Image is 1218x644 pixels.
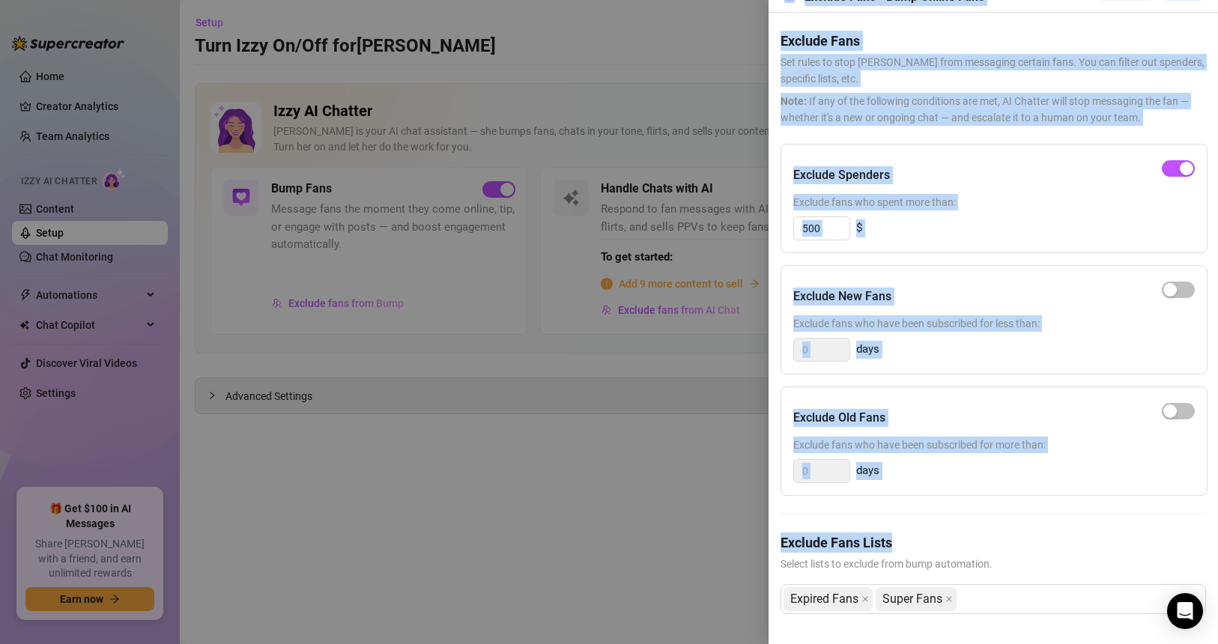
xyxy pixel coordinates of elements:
span: Exclude fans who spent more than: [793,194,1195,210]
span: close [861,595,869,603]
span: days [856,341,879,359]
h5: Exclude Old Fans [793,409,885,427]
div: Open Intercom Messenger [1167,593,1203,629]
span: close [945,595,953,603]
h5: Exclude New Fans [793,288,891,306]
span: Set rules to stop [PERSON_NAME] from messaging certain fans. You can filter out spenders, specifi... [781,54,1206,87]
span: Expired Fans [784,587,873,611]
span: If any of the following conditions are met, AI Chatter will stop messaging the fan — whether it's... [781,93,1206,126]
h5: Exclude Fans [781,31,1206,51]
h5: Exclude Spenders [793,166,890,184]
span: $ [856,219,862,237]
h5: Exclude Fans Lists [781,532,1206,553]
span: Exclude fans who have been subscribed for more than: [793,437,1195,453]
span: Super Fans [882,588,942,610]
span: Note: [781,95,807,107]
span: Super Fans [876,587,957,611]
span: Exclude fans who have been subscribed for less than: [793,315,1195,332]
span: days [856,462,879,480]
span: Select lists to exclude from bump automation. [781,556,1206,572]
span: Expired Fans [790,588,858,610]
